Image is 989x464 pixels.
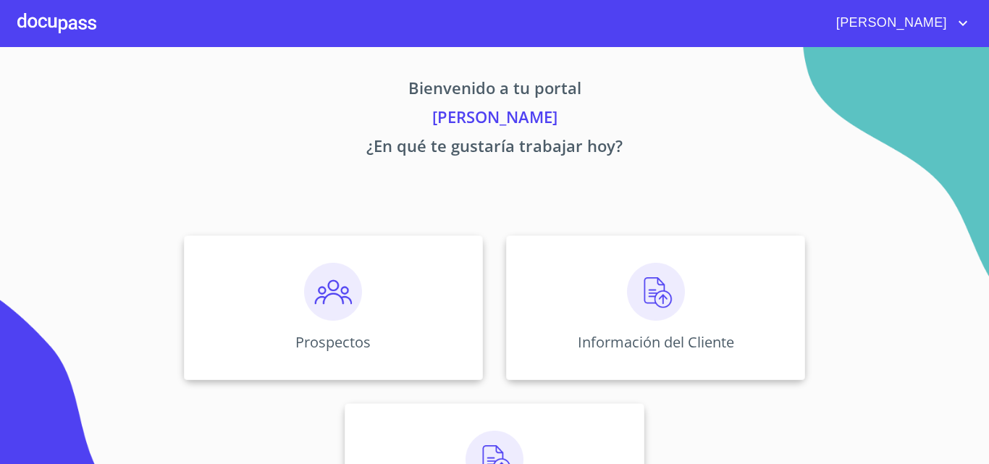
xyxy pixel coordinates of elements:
img: prospectos.png [304,263,362,321]
p: [PERSON_NAME] [49,105,940,134]
button: account of current user [825,12,972,35]
p: Información del Cliente [578,332,734,352]
span: [PERSON_NAME] [825,12,954,35]
p: Prospectos [295,332,371,352]
p: ¿En qué te gustaría trabajar hoy? [49,134,940,163]
img: carga.png [627,263,685,321]
p: Bienvenido a tu portal [49,76,940,105]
